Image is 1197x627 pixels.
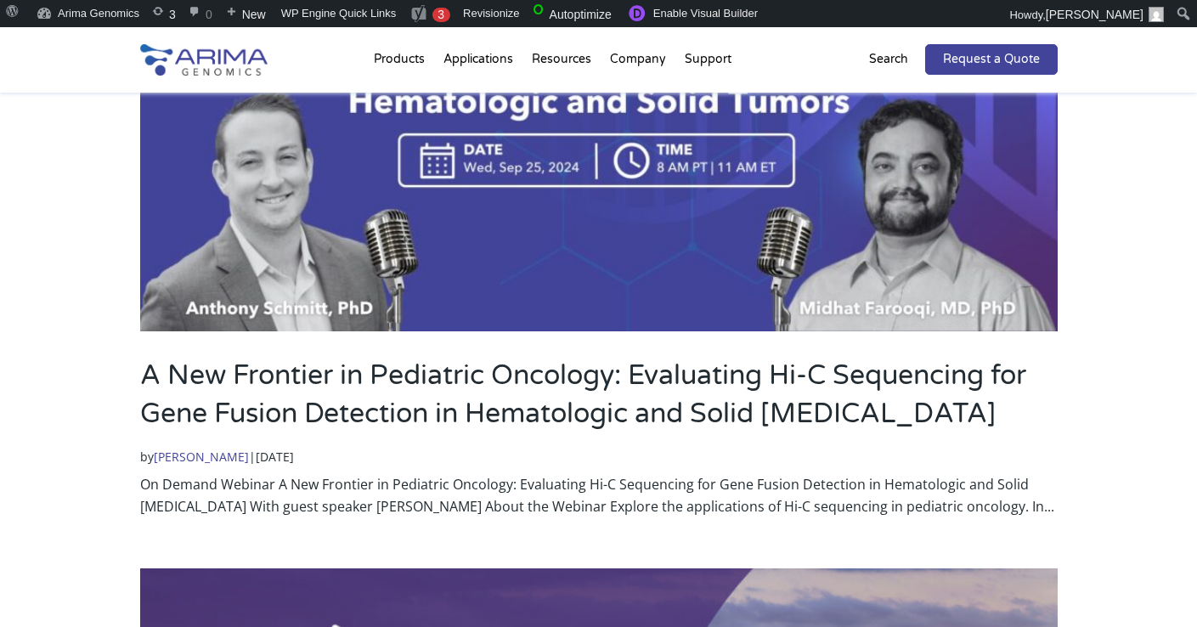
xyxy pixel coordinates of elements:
[869,48,908,71] p: Search
[925,44,1058,75] a: Request a Quote
[438,8,444,21] span: 3
[140,359,1026,430] a: A New Frontier in Pediatric Oncology: Evaluating Hi-C Sequencing for Gene Fusion Detection in Hem...
[154,449,249,465] a: [PERSON_NAME]
[256,449,294,465] span: [DATE]
[140,44,268,76] img: Arima-Genomics-logo
[1112,545,1197,627] iframe: Chat Widget
[1046,8,1143,21] span: [PERSON_NAME]
[140,446,1058,468] p: by |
